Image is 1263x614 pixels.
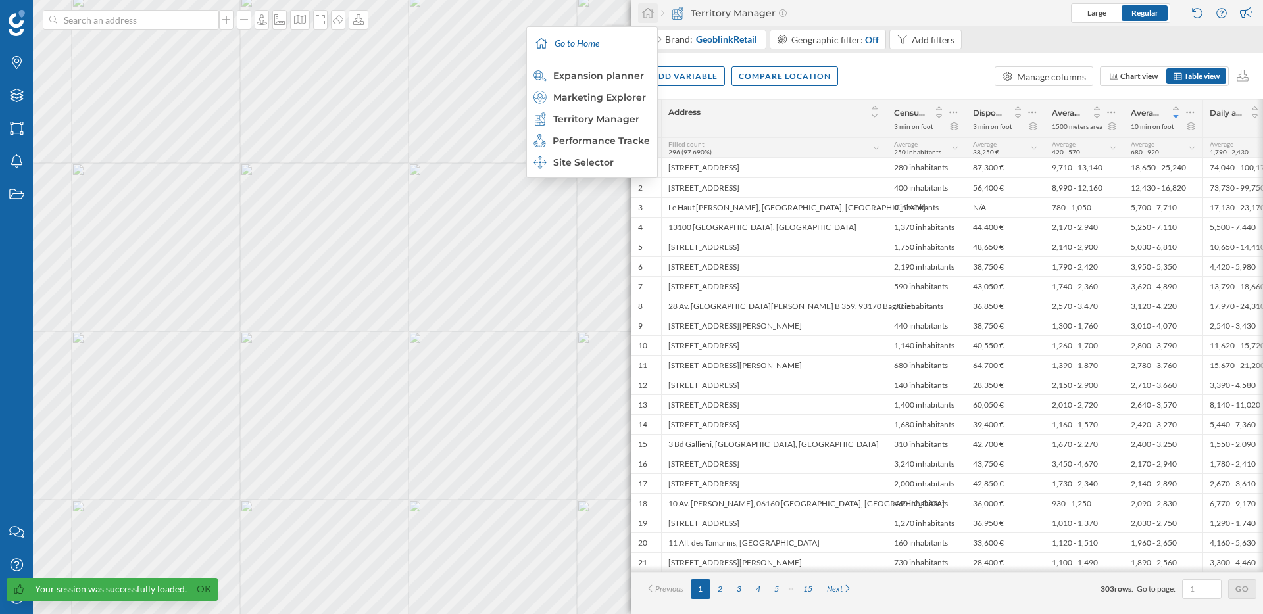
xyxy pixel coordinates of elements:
[1124,296,1202,316] div: 3,120 - 4,220
[638,439,647,450] div: 15
[973,148,999,156] span: 38,250 €
[887,256,966,276] div: 2,190 inhabitants
[638,222,643,233] div: 4
[973,122,1012,131] div: 3 min on foot
[533,134,546,147] img: monitoring-360.svg
[887,158,966,177] div: 280 inhabitants
[638,360,647,371] div: 11
[1124,375,1202,394] div: 2,710 - 3,660
[966,197,1045,217] div: N/A
[1045,532,1124,552] div: 1,120 - 1,510
[887,177,966,197] div: 400 inhabitants
[1124,552,1202,572] div: 1,890 - 2,560
[1120,71,1158,81] span: Chart view
[1124,197,1202,217] div: 5,700 - 7,710
[973,108,1005,118] span: Disposable income by household
[661,316,887,335] div: [STREET_ADDRESS][PERSON_NAME]
[661,276,887,296] div: [STREET_ADDRESS]
[966,532,1045,552] div: 33,600 €
[28,9,75,21] span: Support
[1124,256,1202,276] div: 3,950 - 5,350
[1045,493,1124,513] div: 930 - 1,250
[661,454,887,473] div: [STREET_ADDRESS]
[1045,473,1124,493] div: 1,730 - 2,340
[912,33,954,47] div: Add filters
[887,454,966,473] div: 3,240 inhabitants
[661,197,887,217] div: Le Haut [PERSON_NAME], [GEOGRAPHIC_DATA], [GEOGRAPHIC_DATA]
[1045,276,1124,296] div: 1,740 - 2,360
[887,217,966,237] div: 1,370 inhabitants
[966,296,1045,316] div: 36,850 €
[661,335,887,355] div: [STREET_ADDRESS]
[966,335,1045,355] div: 40,550 €
[1131,148,1159,156] span: 680 - 920
[1114,584,1131,594] span: rows
[1052,140,1076,148] span: Average
[973,140,997,148] span: Average
[638,479,647,489] div: 17
[668,140,705,148] span: Filled count
[894,108,926,118] span: Census population
[1124,276,1202,296] div: 3,620 - 4,890
[638,262,643,272] div: 6
[887,316,966,335] div: 440 inhabitants
[966,473,1045,493] div: 42,850 €
[894,140,918,148] span: Average
[887,434,966,454] div: 310 inhabitants
[1124,335,1202,355] div: 2,800 - 3,790
[887,552,966,572] div: 730 inhabitants
[668,107,701,117] span: Address
[887,296,966,316] div: 30 inhabitants
[887,414,966,434] div: 1,680 inhabitants
[1210,148,1249,156] span: 1,790 - 2,430
[1045,394,1124,414] div: 2,010 - 2,720
[533,91,649,104] div: Marketing Explorer
[671,7,684,20] img: territory-manager.svg
[966,513,1045,532] div: 36,950 €
[1045,513,1124,532] div: 1,010 - 1,370
[966,394,1045,414] div: 60,050 €
[1124,316,1202,335] div: 3,010 - 4,070
[1131,8,1158,18] span: Regular
[966,414,1045,434] div: 39,400 €
[1131,122,1174,131] div: 10 min on foot
[1045,335,1124,355] div: 1,260 - 1,700
[966,454,1045,473] div: 43,750 €
[1101,584,1114,594] span: 303
[661,355,887,375] div: [STREET_ADDRESS][PERSON_NAME]
[966,552,1045,572] div: 28,400 €
[661,296,887,316] div: 28 Av. [GEOGRAPHIC_DATA][PERSON_NAME] B 359, 93170 Bagnolet
[696,33,757,46] span: GeoblinkRetail
[865,33,879,47] div: Off
[533,156,649,169] div: Site Selector
[1045,177,1124,197] div: 8,990 - 12,160
[1124,532,1202,552] div: 1,960 - 2,650
[638,183,643,193] div: 2
[661,217,887,237] div: 13100 [GEOGRAPHIC_DATA], [GEOGRAPHIC_DATA]
[1045,552,1124,572] div: 1,100 - 1,490
[1124,434,1202,454] div: 2,400 - 3,250
[533,134,649,147] div: Performance Tracker
[887,532,966,552] div: 160 inhabitants
[1045,217,1124,237] div: 2,170 - 2,940
[887,335,966,355] div: 1,140 inhabitants
[668,148,712,156] span: 296 (97.690%)
[533,112,649,126] div: Territory Manager
[966,217,1045,237] div: 44,400 €
[1052,122,1102,131] div: 1500 meters area
[661,513,887,532] div: [STREET_ADDRESS]
[35,582,187,596] div: Your session was successfully loaded.
[887,355,966,375] div: 680 inhabitants
[533,69,649,82] div: Expansion planner
[887,197,966,217] div: 0 inhabitants
[1131,584,1133,594] span: .
[533,156,547,169] img: dashboards-manager.svg
[887,493,966,513] div: 460 inhabitants
[1045,375,1124,394] div: 2,150 - 2,900
[966,158,1045,177] div: 87,300 €
[661,237,887,256] div: [STREET_ADDRESS]
[661,473,887,493] div: [STREET_ADDRESS]
[638,341,647,351] div: 10
[966,237,1045,256] div: 48,650 €
[661,394,887,414] div: [STREET_ADDRESS]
